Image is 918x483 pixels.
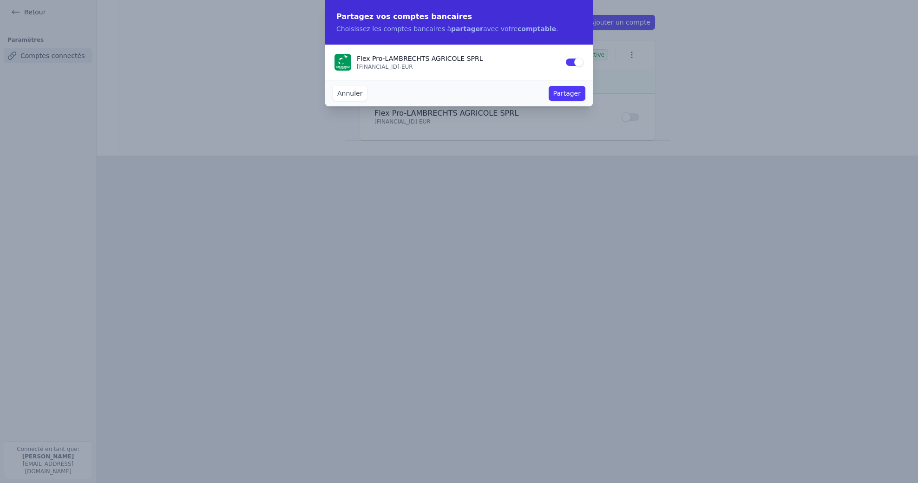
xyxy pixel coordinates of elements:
[451,25,483,33] strong: partager
[518,25,556,33] strong: comptable
[357,63,559,71] p: [FINANCIAL_ID] - EUR
[336,11,582,22] h2: Partagez vos comptes bancaires
[357,54,559,63] p: Flex Pro - LAMBRECHTS AGRICOLE SPRL
[549,86,585,101] button: Partager
[333,86,367,101] button: Annuler
[336,24,582,33] p: Choisissez les comptes bancaires à avec votre .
